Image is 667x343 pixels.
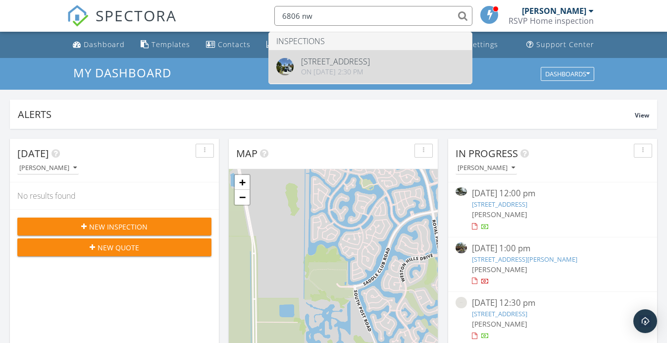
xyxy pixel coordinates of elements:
[456,242,467,254] img: streetview
[472,297,634,309] div: [DATE] 12:30 pm
[458,165,515,171] div: [PERSON_NAME]
[73,64,171,81] span: My Dashboard
[269,32,472,50] li: Inspections
[96,5,177,26] span: SPECTORA
[456,147,518,160] span: In Progress
[456,297,467,308] img: streetview
[274,6,472,26] input: Search everything...
[236,147,257,160] span: Map
[456,187,650,231] a: [DATE] 12:00 pm [STREET_ADDRESS] [PERSON_NAME]
[235,175,250,190] a: Zoom in
[218,40,251,49] div: Contacts
[17,218,211,235] button: New Inspection
[456,162,517,175] button: [PERSON_NAME]
[522,36,598,54] a: Support Center
[262,36,309,54] a: Metrics
[455,36,502,54] a: Settings
[633,309,657,333] div: Open Intercom Messenger
[509,16,594,26] div: RSVP Home inspection
[84,40,125,49] div: Dashboard
[472,309,527,318] a: [STREET_ADDRESS]
[472,210,527,219] span: [PERSON_NAME]
[10,182,219,209] div: No results found
[17,147,49,160] span: [DATE]
[472,200,527,209] a: [STREET_ADDRESS]
[301,57,370,65] div: [STREET_ADDRESS]
[17,238,211,256] button: New Quote
[137,36,194,54] a: Templates
[472,255,577,264] a: [STREET_ADDRESS][PERSON_NAME]
[541,67,594,81] button: Dashboards
[69,36,129,54] a: Dashboard
[19,165,77,171] div: [PERSON_NAME]
[98,242,139,253] span: New Quote
[456,187,467,196] img: 9529012%2Fcover_photos%2FnAFboyJLlDSqUMhtnGFV%2Fsmall.jpg
[472,319,527,329] span: [PERSON_NAME]
[17,162,79,175] button: [PERSON_NAME]
[472,242,634,255] div: [DATE] 1:00 pm
[235,190,250,205] a: Zoom out
[456,297,650,341] a: [DATE] 12:30 pm [STREET_ADDRESS] [PERSON_NAME]
[301,68,370,76] div: On [DATE] 2:30 pm
[202,36,255,54] a: Contacts
[152,40,190,49] div: Templates
[468,40,498,49] div: Settings
[276,58,294,75] img: 9162681%2Fcover_photos%2FLira8KfP90edQdDXNqbp%2Foriginal.jpg
[67,5,89,27] img: The Best Home Inspection Software - Spectora
[18,108,635,121] div: Alerts
[472,187,634,200] div: [DATE] 12:00 pm
[89,222,148,232] span: New Inspection
[536,40,594,49] div: Support Center
[269,50,472,83] a: [STREET_ADDRESS] On [DATE] 2:30 pm
[472,265,527,274] span: [PERSON_NAME]
[67,13,177,34] a: SPECTORA
[545,70,590,77] div: Dashboards
[456,242,650,286] a: [DATE] 1:00 pm [STREET_ADDRESS][PERSON_NAME] [PERSON_NAME]
[635,111,649,119] span: View
[522,6,586,16] div: [PERSON_NAME]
